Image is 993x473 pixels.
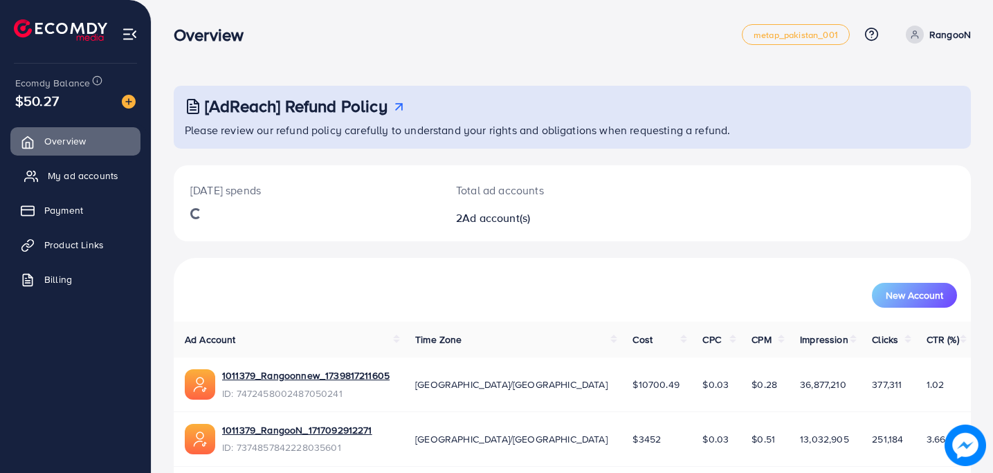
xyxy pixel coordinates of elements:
span: Cost [632,333,653,346]
span: 251,184 [872,432,903,446]
span: $0.03 [702,378,729,391]
span: $50.27 [15,91,59,111]
span: [GEOGRAPHIC_DATA]/[GEOGRAPHIC_DATA] [415,378,608,391]
img: logo [14,19,107,41]
span: New Account [886,290,943,300]
a: RangooN [900,26,971,44]
span: Ad account(s) [462,210,530,225]
span: CPC [702,333,720,346]
span: Time Zone [415,333,462,346]
a: 1011379_RangooN_1717092912271 [222,423,372,437]
span: ID: 7472458002487050241 [222,387,390,400]
button: New Account [872,283,957,308]
h3: Overview [174,25,255,45]
span: $0.03 [702,432,729,446]
span: 13,032,905 [800,432,849,446]
img: ic-ads-acc.e4c84228.svg [185,369,215,400]
a: My ad accounts [10,162,140,189]
span: Ad Account [185,333,236,346]
p: [DATE] spends [190,182,423,198]
span: $10700.49 [632,378,679,391]
span: My ad accounts [48,169,118,183]
span: Impression [800,333,848,346]
img: image [122,95,136,109]
p: RangooN [929,26,971,43]
img: ic-ads-acc.e4c84228.svg [185,424,215,454]
img: image [945,425,986,466]
span: Product Links [44,238,104,252]
h2: 2 [456,212,622,225]
span: 1.02 [927,378,945,391]
span: 36,877,210 [800,378,846,391]
span: Payment [44,203,83,217]
span: $0.28 [751,378,777,391]
a: Payment [10,196,140,224]
span: CTR (%) [927,333,959,346]
span: Ecomdy Balance [15,76,90,90]
span: Overview [44,134,86,148]
a: 1011379_Rangoonnew_1739817211605 [222,369,390,382]
a: metap_pakistan_001 [742,24,850,45]
span: $3452 [632,432,661,446]
span: 3.66 [927,432,946,446]
span: ID: 7374857842228035601 [222,440,372,454]
span: [GEOGRAPHIC_DATA]/[GEOGRAPHIC_DATA] [415,432,608,446]
span: $0.51 [751,432,775,446]
a: Overview [10,127,140,155]
span: CPM [751,333,771,346]
a: Product Links [10,231,140,259]
span: 377,311 [872,378,902,391]
img: menu [122,26,138,42]
p: Please review our refund policy carefully to understand your rights and obligations when requesti... [185,122,963,138]
a: Billing [10,266,140,293]
span: Clicks [872,333,898,346]
span: metap_pakistan_001 [754,30,838,39]
h3: [AdReach] Refund Policy [205,96,388,116]
span: Billing [44,272,72,286]
p: Total ad accounts [456,182,622,198]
